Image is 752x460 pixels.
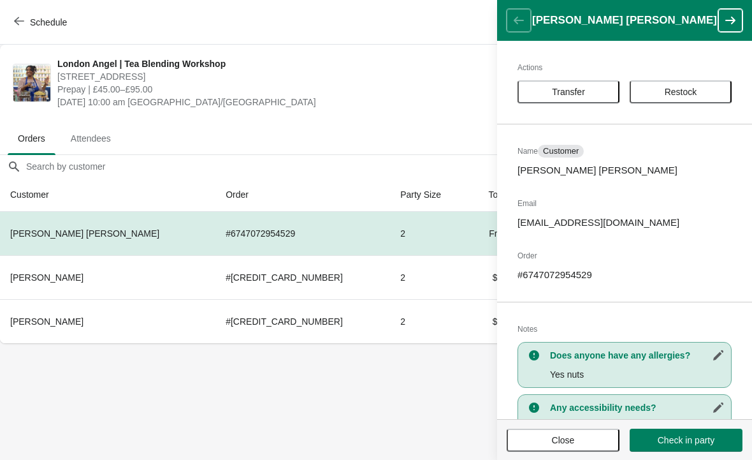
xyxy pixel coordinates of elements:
[30,17,67,27] span: Schedule
[390,255,468,299] td: 2
[630,429,742,452] button: Check in party
[517,145,732,158] h2: Name
[517,216,732,229] p: [EMAIL_ADDRESS][DOMAIN_NAME]
[552,87,585,97] span: Transfer
[215,212,390,255] td: # 6747072954529
[550,401,725,414] h3: Any accessibility needs?
[390,178,468,212] th: Party Size
[390,299,468,343] td: 2
[468,212,517,255] td: Free
[57,96,512,108] span: [DATE] 10:00 am [GEOGRAPHIC_DATA]/[GEOGRAPHIC_DATA]
[517,164,732,177] p: [PERSON_NAME] [PERSON_NAME]
[552,435,575,445] span: Close
[390,212,468,255] td: 2
[531,14,718,27] h1: [PERSON_NAME] [PERSON_NAME]
[665,87,697,97] span: Restock
[630,80,732,103] button: Restock
[517,80,619,103] button: Transfer
[517,269,732,281] p: # 6747072954529
[550,349,725,362] h3: Does anyone have any allergies?
[10,272,83,283] span: [PERSON_NAME]
[215,255,390,299] td: # [CREDIT_CARD_NUMBER]
[468,178,517,212] th: Total
[468,255,517,299] td: $90
[13,64,50,101] img: London Angel | Tea Blending Workshop
[543,146,579,156] span: Customer
[25,155,752,178] input: Search by customer
[10,316,83,327] span: [PERSON_NAME]
[10,228,159,239] span: [PERSON_NAME] [PERSON_NAME]
[61,127,121,150] span: Attendees
[658,435,714,445] span: Check in party
[517,61,732,74] h2: Actions
[6,11,77,34] button: Schedule
[517,249,732,262] h2: Order
[57,83,512,96] span: Prepay | £45.00–£95.00
[215,299,390,343] td: # [CREDIT_CARD_NUMBER]
[57,57,512,70] span: London Angel | Tea Blending Workshop
[507,429,619,452] button: Close
[215,178,390,212] th: Order
[468,299,517,343] td: $90
[550,368,725,381] p: Yes nuts
[517,323,732,336] h2: Notes
[8,127,55,150] span: Orders
[57,70,512,83] span: [STREET_ADDRESS]
[517,197,732,210] h2: Email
